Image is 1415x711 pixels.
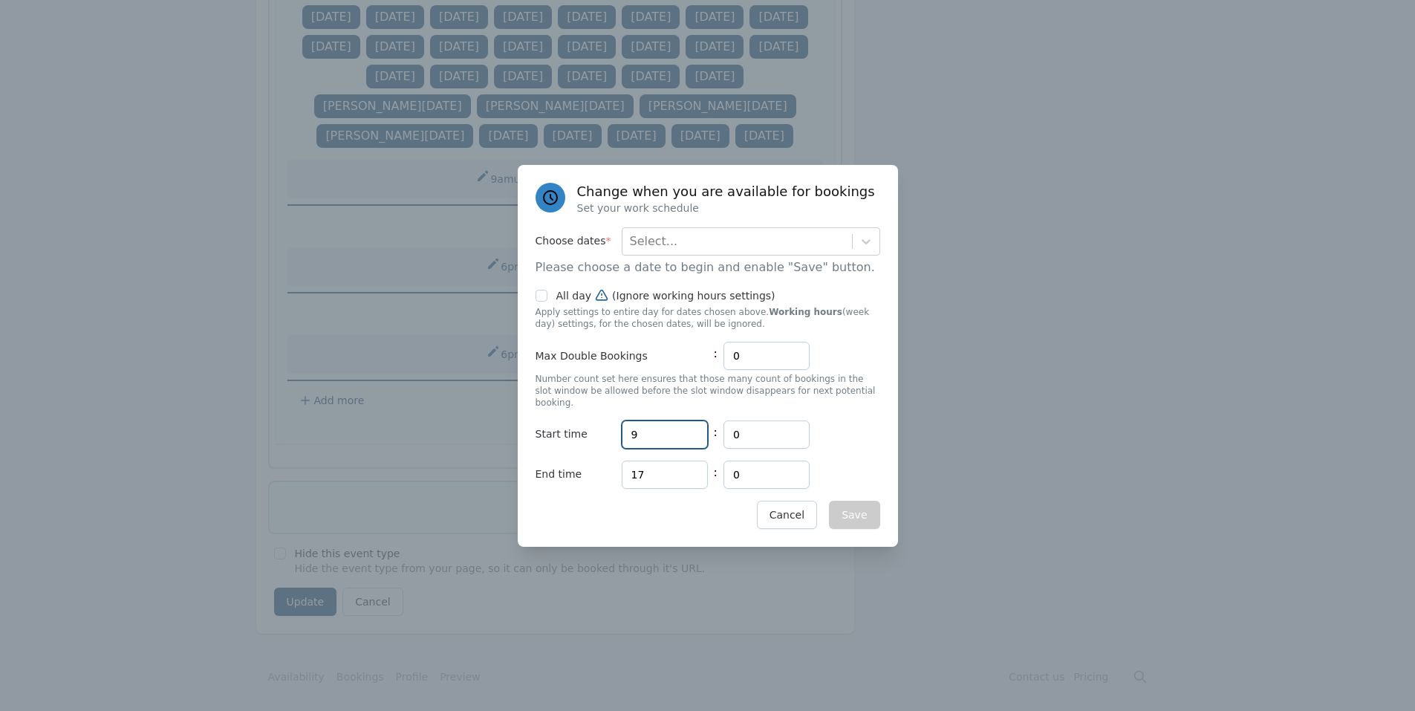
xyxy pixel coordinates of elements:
span: Working hours [769,307,842,317]
span: : [714,461,718,489]
span: Please choose a date to begin and enable "Save" button. [536,260,875,274]
h3: Change when you are available for bookings [577,183,875,201]
button: Cancel [757,501,817,529]
label: Start time [536,421,622,449]
span: : [714,421,718,449]
label: Max Double Bookings [536,342,708,370]
p: Set your work schedule [577,201,875,215]
input: 30 [723,421,810,449]
p: Apply settings to entire day for dates chosen above. (week day) settings, for the chosen dates, w... [536,306,880,330]
span: (Ignore working hours settings) [612,288,775,303]
button: Save [829,501,879,529]
input: 17 [622,461,708,489]
label: Choose dates [536,227,622,256]
span: : [714,342,718,370]
label: All day [556,288,775,303]
div: Select... [630,233,678,250]
p: Number count set here ensures that those many count of bookings in the slot window be allowed bef... [536,373,880,409]
input: 9 [622,421,708,449]
label: End time [536,461,622,489]
input: Enter max double bookings allowed [723,342,810,370]
input: 30 [723,461,810,489]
